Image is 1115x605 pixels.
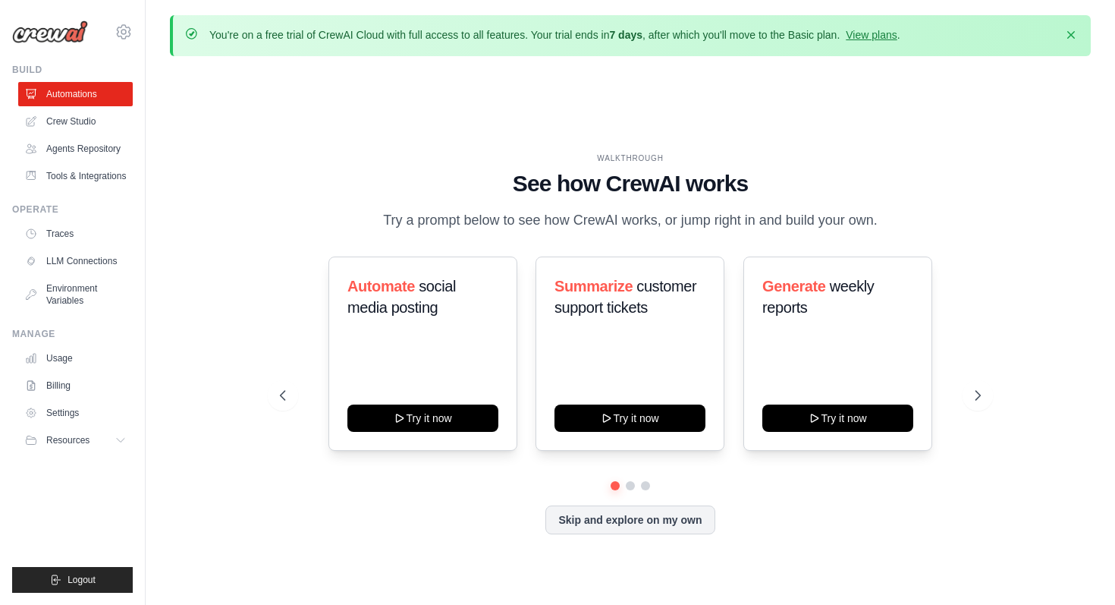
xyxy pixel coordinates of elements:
[846,29,897,41] a: View plans
[347,405,498,432] button: Try it now
[762,405,913,432] button: Try it now
[1039,532,1115,605] iframe: Chat Widget
[609,29,642,41] strong: 7 days
[46,434,90,446] span: Resources
[18,137,133,161] a: Agents Repository
[18,222,133,246] a: Traces
[347,278,415,295] span: Automate
[12,328,133,340] div: Manage
[18,164,133,188] a: Tools & Integrations
[554,405,705,432] button: Try it now
[68,574,96,586] span: Logout
[762,278,874,316] span: weekly reports
[375,210,885,232] p: Try a prompt below to see how CrewAI works, or jump right in and build your own.
[545,506,715,534] button: Skip and explore on my own
[12,203,133,216] div: Operate
[554,278,696,316] span: customer support tickets
[12,64,133,76] div: Build
[347,278,456,316] span: social media posting
[762,278,826,295] span: Generate
[18,249,133,273] a: LLM Connections
[18,373,133,398] a: Billing
[18,346,133,370] a: Usage
[280,170,980,197] h1: See how CrewAI works
[12,20,88,43] img: Logo
[18,276,133,313] a: Environment Variables
[18,401,133,425] a: Settings
[18,109,133,134] a: Crew Studio
[18,82,133,106] a: Automations
[280,153,980,164] div: WALKTHROUGH
[18,428,133,452] button: Resources
[209,27,900,43] p: You're on a free trial of CrewAI Cloud with full access to all features. Your trial ends in , aft...
[554,278,633,295] span: Summarize
[12,567,133,593] button: Logout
